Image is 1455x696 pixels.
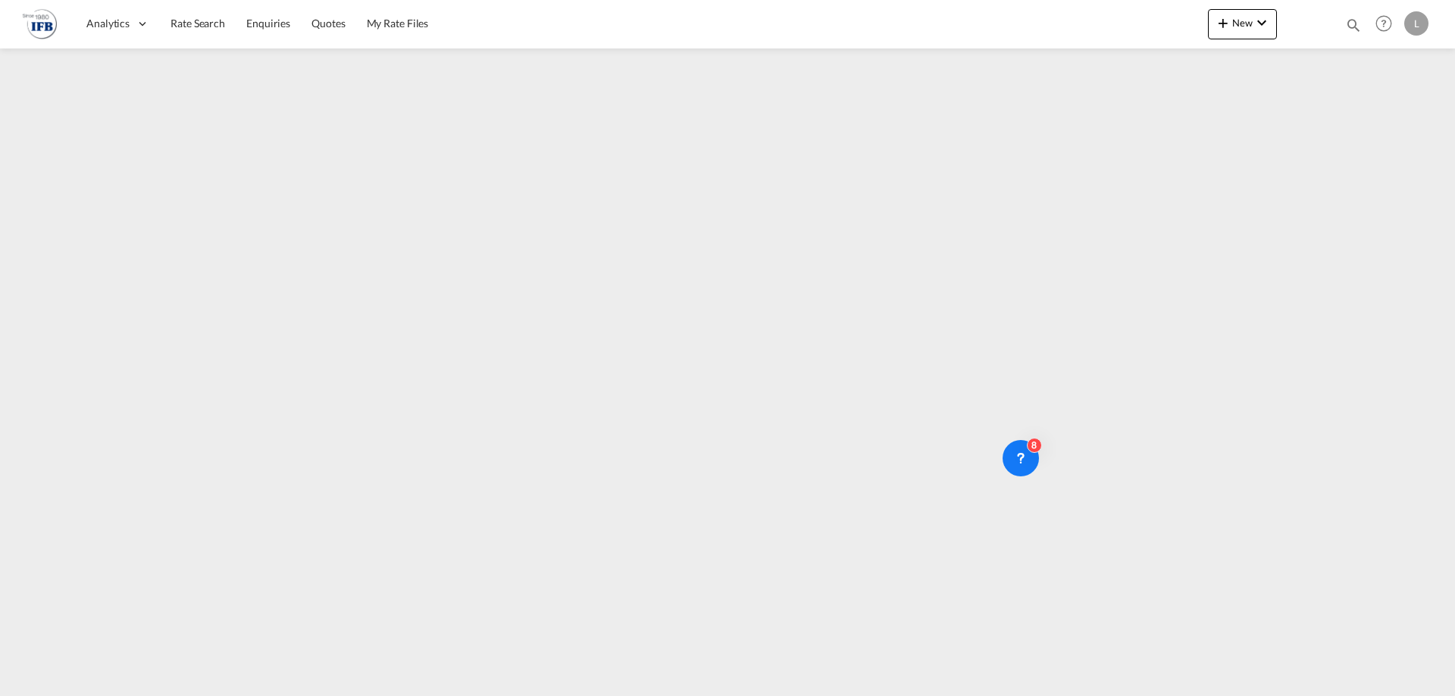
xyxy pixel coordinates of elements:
[1404,11,1428,36] div: L
[171,17,225,30] span: Rate Search
[1208,9,1277,39] button: icon-plus 400-fgNewicon-chevron-down
[311,17,345,30] span: Quotes
[1371,11,1397,36] span: Help
[1253,14,1271,32] md-icon: icon-chevron-down
[23,7,57,41] img: de31bbe0256b11eebba44b54815f083d.png
[1345,17,1362,33] md-icon: icon-magnify
[1345,17,1362,39] div: icon-magnify
[367,17,429,30] span: My Rate Files
[246,17,290,30] span: Enquiries
[1214,14,1232,32] md-icon: icon-plus 400-fg
[1371,11,1404,38] div: Help
[1214,17,1271,29] span: New
[86,16,130,31] span: Analytics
